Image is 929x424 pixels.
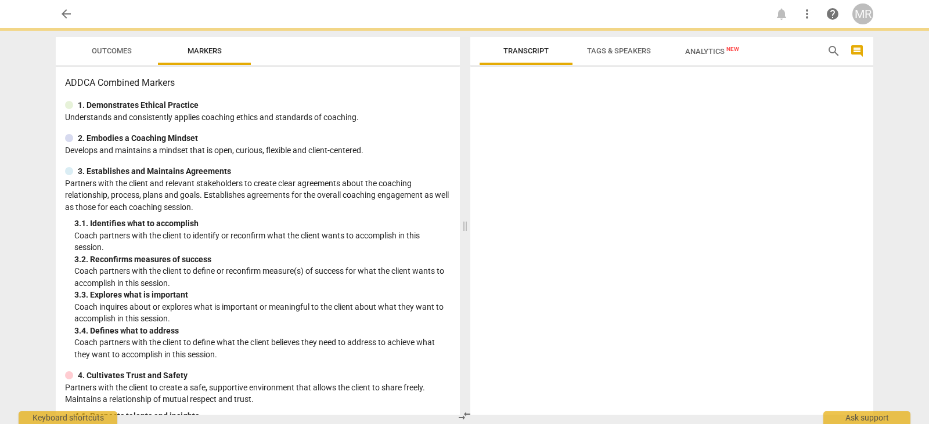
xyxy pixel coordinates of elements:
p: 4. Cultivates Trust and Safety [78,369,188,382]
span: New [726,46,739,52]
span: compare_arrows [458,409,471,423]
p: Coach partners with the client to define or reconfirm measure(s) of success for what the client w... [74,265,451,289]
h3: ADDCA Combined Markers [65,76,451,90]
span: help [826,7,840,21]
div: Ask support [823,411,910,424]
span: search [827,44,841,58]
button: Show/Hide comments [848,42,866,60]
div: Keyboard shortcuts [19,411,117,424]
span: Transcript [503,46,549,55]
a: Help [822,3,843,24]
span: arrow_back [59,7,73,21]
p: 3. Establishes and Maintains Agreements [78,165,231,177]
p: 1. Demonstrates Ethical Practice [78,99,199,111]
p: Coach partners with the client to identify or reconfirm what the client wants to accomplish in th... [74,230,451,253]
span: comment [850,44,864,58]
div: 3. 2. Reconfirms measures of success [74,253,451,266]
p: Coach inquires about or explores what is important or meaningful to the client about what they wa... [74,301,451,325]
div: 3. 3. Explores what is important [74,289,451,301]
button: MR [852,3,873,24]
span: Tags & Speakers [587,46,651,55]
div: 3. 1. Identifies what to accomplish [74,218,451,230]
p: Partners with the client to create a safe, supportive environment that allows the client to share... [65,382,451,405]
span: Markers [188,46,222,55]
button: Search [824,42,843,60]
p: Understands and consistently applies coaching ethics and standards of coaching. [65,111,451,124]
p: Develops and maintains a mindset that is open, curious, flexible and client-centered. [65,144,451,157]
div: 3. 4. Defines what to address [74,325,451,337]
p: Partners with the client and relevant stakeholders to create clear agreements about the coaching ... [65,177,451,213]
p: 2. Embodies a Coaching Mindset [78,132,198,144]
span: Outcomes [92,46,132,55]
p: Coach partners with the client to define what the client believes they need to address to achieve... [74,336,451,360]
span: more_vert [800,7,814,21]
span: Analytics [685,47,739,56]
div: 4. 1. Respects talents and insights [74,410,451,422]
